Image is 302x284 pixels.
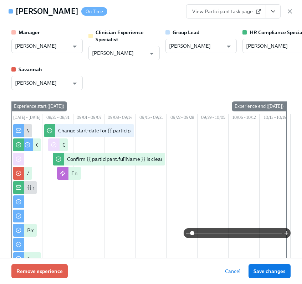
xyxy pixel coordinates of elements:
[223,41,234,52] button: Open
[27,184,164,191] div: {{ participant.fullName }} has filled out the onboarding form
[198,114,229,123] div: 09/29 – 10/05
[232,101,286,111] div: Experience end ([DATE])
[73,114,104,123] div: 09/01 – 09/07
[16,268,63,275] span: Remove experience
[16,6,78,17] h4: [PERSON_NAME]
[19,29,40,36] strong: Manager
[11,114,42,123] div: [DATE] – [DATE]
[69,78,80,89] button: Open
[173,29,199,36] strong: Group Lead
[229,114,260,123] div: 10/06 – 10/12
[249,264,291,278] button: Save changes
[58,127,167,134] div: Change start-date for {{ participant.fullName }}
[266,4,281,19] button: View task page
[135,114,167,123] div: 09/15 – 09/21
[254,268,286,275] span: Save changes
[27,255,95,262] div: Complete your drug screening
[104,114,135,123] div: 09/08 – 09/14
[27,127,154,134] div: Welcome from the Charlie Health Compliance Team 👋
[192,8,260,15] span: View Participant task page
[167,114,198,123] div: 09/22 – 09/28
[260,114,291,123] div: 10/13 – 10/19
[220,264,246,278] button: Cancel
[11,101,67,111] div: Experience start ([DATE])
[62,141,133,148] div: Confirm cleared by People Ops
[71,170,160,177] div: Enroll in Group Facilitators Onboarding
[146,48,157,59] button: Open
[19,66,42,73] strong: Savannah
[27,227,131,234] div: Provide essential professional documentation
[27,170,297,177] div: Assign a Clinician Experience Specialist for {{ participant.fullName }} (start-date {{ participan...
[11,264,68,278] button: Remove experience
[81,9,107,14] span: On Time
[69,41,80,52] button: Open
[225,268,241,275] span: Cancel
[96,29,144,43] strong: Clinician Experience Specialist
[42,114,73,123] div: 08/25 – 08/31
[67,156,185,163] div: Confirm {{ participant.fullName }} is cleared to start
[186,4,266,19] a: View Participant task page
[36,141,131,148] div: Check out our recommended laptop specs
